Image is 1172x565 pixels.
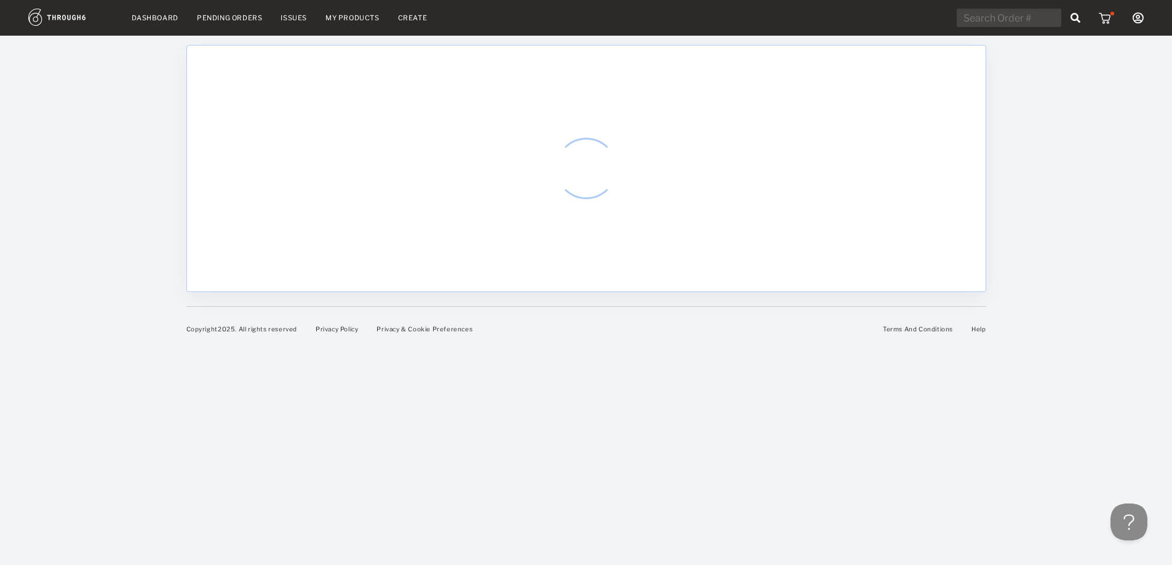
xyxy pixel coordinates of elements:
[1110,504,1147,540] iframe: Toggle Customer Support
[971,325,986,333] a: Help
[197,14,262,22] a: Pending Orders
[1099,12,1114,24] img: icon_cart_red_dot.b92b630d.svg
[398,14,428,22] a: Create
[132,14,178,22] a: Dashboard
[325,14,380,22] a: My Products
[281,14,307,22] a: Issues
[377,325,472,333] a: Privacy & Cookie Preferences
[186,325,297,333] span: Copyright 2025 . All rights reserved
[957,9,1061,27] input: Search Order #
[316,325,358,333] a: Privacy Policy
[883,325,953,333] a: Terms And Conditions
[28,9,113,26] img: logo.1c10ca64.svg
